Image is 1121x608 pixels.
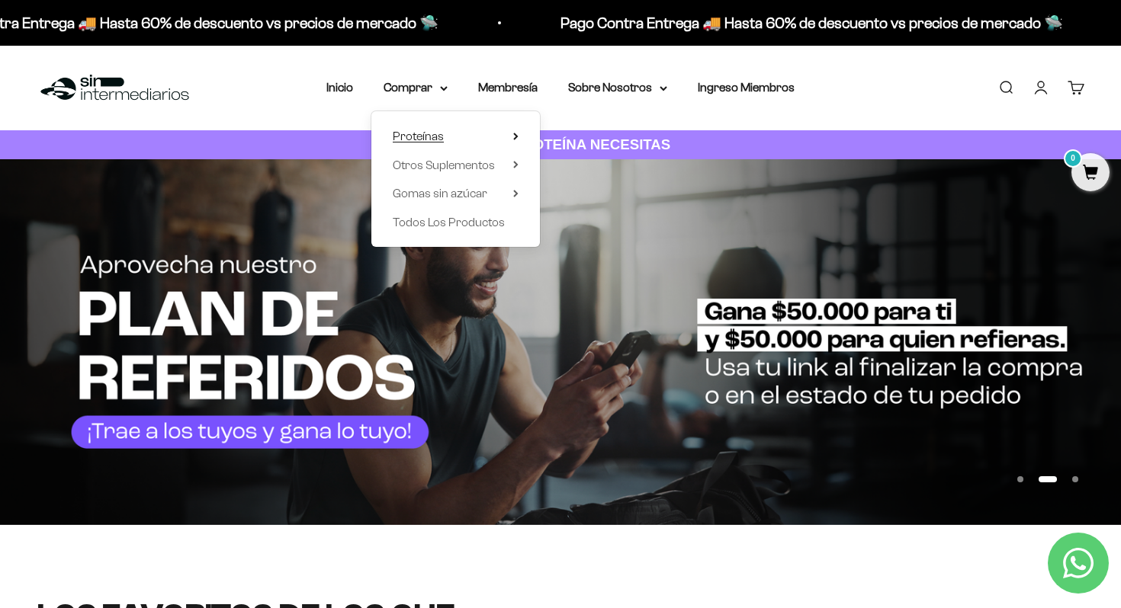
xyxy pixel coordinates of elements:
summary: Comprar [384,78,448,98]
summary: Proteínas [393,126,519,146]
span: Otros Suplementos [393,158,495,171]
span: Proteínas [393,130,444,142]
summary: Otros Suplementos [393,155,519,175]
summary: Sobre Nosotros [568,78,667,98]
span: Todos Los Productos [393,216,505,229]
a: Inicio [326,81,353,94]
p: Pago Contra Entrega 🚚 Hasta 60% de descuento vs precios de mercado 🛸 [439,11,942,35]
a: Ingreso Miembros [698,81,795,94]
strong: CUANTA PROTEÍNA NECESITAS [451,136,671,152]
span: Gomas sin azúcar [393,187,487,200]
a: Membresía [478,81,538,94]
summary: Gomas sin azúcar [393,184,519,203]
mark: 0 [1064,149,1082,168]
a: 0 [1071,165,1110,182]
a: Todos Los Productos [393,213,519,232]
